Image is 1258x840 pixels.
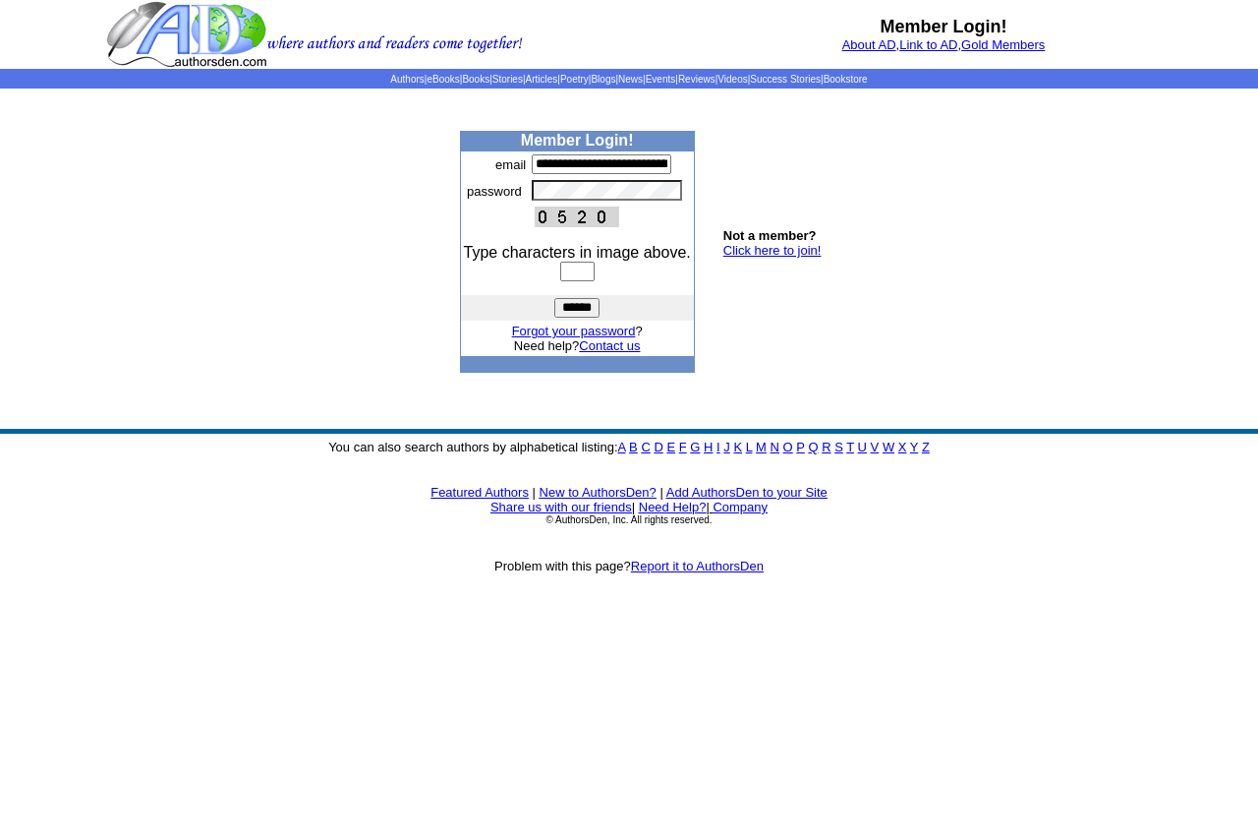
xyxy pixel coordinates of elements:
[713,500,768,514] a: Company
[824,74,868,85] a: Bookstore
[750,74,821,85] a: Success Stories
[390,74,424,85] a: Authors
[690,440,700,454] a: G
[922,440,930,454] a: Z
[631,559,764,573] a: Report it to AuthorsDen
[641,440,650,454] a: C
[858,440,867,454] a: U
[535,207,619,227] img: This Is CAPTCHA Image
[723,243,822,258] a: Click here to join!
[898,440,907,454] a: X
[462,74,489,85] a: Books
[796,440,804,454] a: P
[427,74,459,85] a: eBooks
[808,440,818,454] a: Q
[632,500,635,514] font: |
[654,440,662,454] a: D
[771,440,779,454] a: N
[629,440,638,454] a: B
[659,485,662,500] font: |
[430,485,529,500] a: Featured Authors
[733,440,742,454] a: K
[881,17,1007,36] b: Member Login!
[666,485,828,500] a: Add AuthorsDen to your Site
[495,157,526,172] font: email
[512,324,636,338] a: Forgot your password
[545,514,712,525] font: © AuthorsDen, Inc. All rights reserved.
[579,338,640,353] a: Contact us
[390,74,867,85] span: | | | | | | | | | | | |
[756,440,767,454] a: M
[723,440,730,454] a: J
[716,440,720,454] a: I
[704,440,713,454] a: H
[490,500,632,514] a: Share us with our friends
[783,440,793,454] a: O
[464,244,691,261] font: Type characters in image above.
[883,440,894,454] a: W
[842,37,1046,52] font: , ,
[961,37,1045,52] a: Gold Members
[533,485,536,500] font: |
[842,37,896,52] a: About AD
[521,132,634,149] b: Member Login!
[871,440,880,454] a: V
[678,74,715,85] a: Reviews
[494,559,764,573] font: Problem with this page?
[646,74,676,85] a: Events
[540,485,657,500] a: New to AuthorsDen?
[512,324,643,338] font: ?
[618,440,626,454] a: A
[834,440,843,454] a: S
[846,440,854,454] a: T
[639,500,707,514] a: Need Help?
[822,440,830,454] a: R
[679,440,687,454] a: F
[591,74,615,85] a: Blogs
[723,228,817,243] b: Not a member?
[618,74,643,85] a: News
[492,74,523,85] a: Stories
[899,37,957,52] a: Link to AD
[467,184,522,199] font: password
[666,440,675,454] a: E
[910,440,918,454] a: Y
[746,440,753,454] a: L
[328,440,930,454] font: You can also search authors by alphabetical listing:
[706,500,768,514] font: |
[526,74,558,85] a: Articles
[717,74,747,85] a: Videos
[560,74,589,85] a: Poetry
[514,338,641,353] font: Need help?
